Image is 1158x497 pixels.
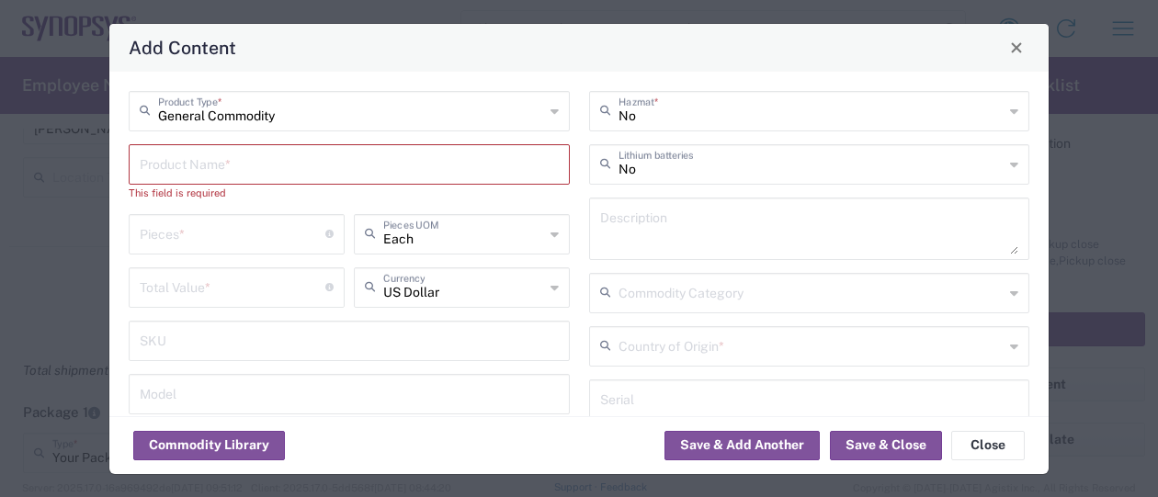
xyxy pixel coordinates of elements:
button: Save & Close [830,431,942,460]
h4: Add Content [129,34,236,61]
button: Save & Add Another [664,431,820,460]
button: Close [1004,35,1029,61]
button: Commodity Library [133,431,285,460]
button: Close [951,431,1025,460]
div: This field is required [129,185,570,201]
